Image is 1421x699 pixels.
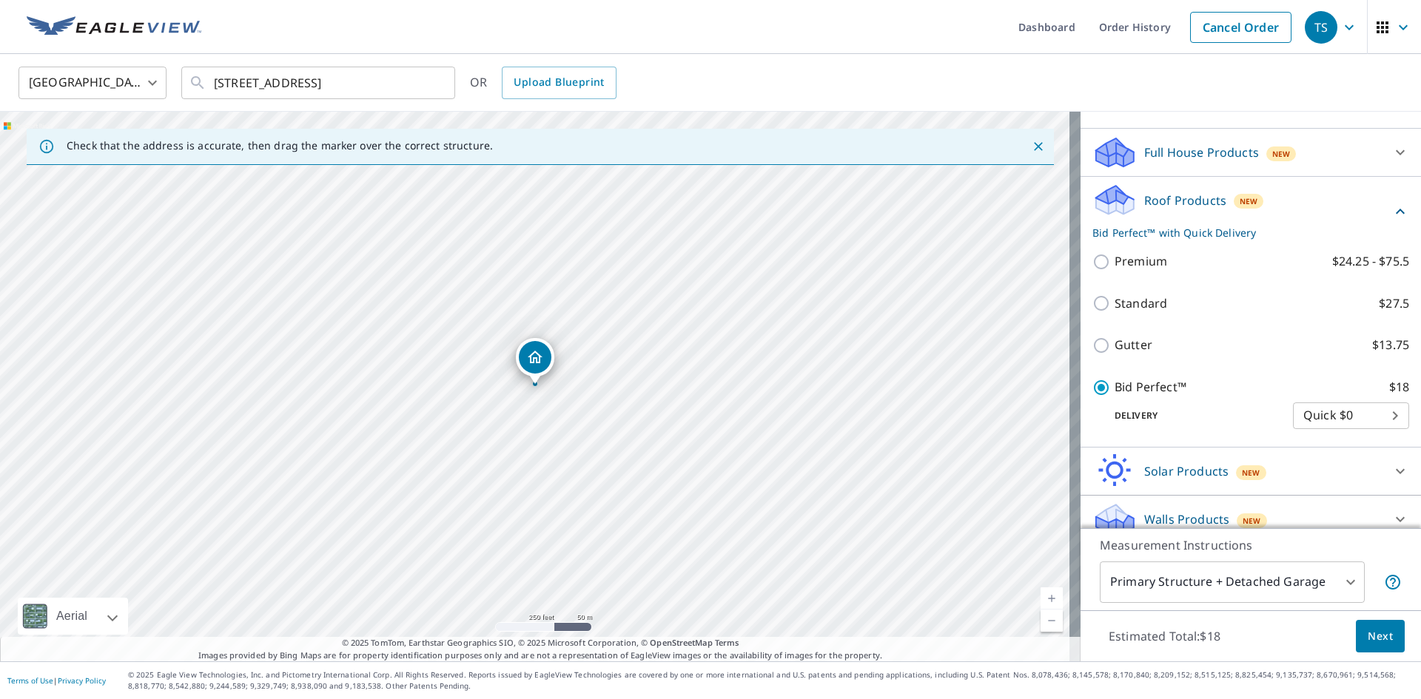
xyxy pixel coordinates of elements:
[1092,225,1391,240] p: Bid Perfect™ with Quick Delivery
[502,67,616,99] a: Upload Blueprint
[516,338,554,384] div: Dropped pin, building 1, Residential property, 4819 Chelsea Way NW Acworth, GA 30102
[128,669,1414,692] p: © 2025 Eagle View Technologies, Inc. and Pictometry International Corp. All Rights Reserved. Repo...
[650,637,712,648] a: OpenStreetMap
[1144,462,1229,480] p: Solar Products
[1097,620,1232,652] p: Estimated Total: $18
[1041,609,1063,632] a: Current Level 17, Zoom Out
[1092,183,1409,240] div: Roof ProductsNewBid Perfect™ with Quick Delivery
[27,16,201,38] img: EV Logo
[1100,561,1365,603] div: Primary Structure + Detached Garage
[1092,135,1409,170] div: Full House ProductsNew
[19,62,167,104] div: [GEOGRAPHIC_DATA]
[18,598,128,635] div: Aerial
[1092,502,1409,537] div: Walls ProductsNew
[52,598,92,635] div: Aerial
[1115,378,1186,396] p: Bid Perfect™
[1100,536,1402,554] p: Measurement Instructions
[58,675,106,686] a: Privacy Policy
[1115,336,1152,354] p: Gutter
[1379,294,1409,313] p: $27.5
[1242,467,1260,479] span: New
[1356,620,1405,653] button: Next
[1041,587,1063,609] a: Current Level 17, Zoom In
[715,637,739,648] a: Terms
[1240,195,1258,207] span: New
[514,73,604,92] span: Upload Blueprint
[7,675,53,686] a: Terms of Use
[1190,12,1291,43] a: Cancel Order
[1144,192,1226,209] p: Roof Products
[1144,143,1259,161] p: Full House Products
[1092,409,1293,422] p: Delivery
[1372,336,1409,354] p: $13.75
[1092,453,1409,489] div: Solar ProductsNew
[1305,11,1337,44] div: TS
[1115,294,1167,313] p: Standard
[1332,252,1409,271] p: $24.25 - $75.5
[1272,148,1291,160] span: New
[1389,378,1409,396] p: $18
[1029,137,1048,156] button: Close
[1243,515,1261,527] span: New
[1115,252,1167,271] p: Premium
[1384,573,1402,591] span: Your report will include the primary structure and a detached garage if one exists.
[1144,510,1229,528] p: Walls Products
[7,676,106,685] p: |
[1368,627,1393,646] span: Next
[1293,395,1409,436] div: Quick $0
[214,62,425,104] input: Search by address or latitude-longitude
[67,139,493,152] p: Check that the address is accurate, then drag the marker over the correct structure.
[342,637,739,649] span: © 2025 TomTom, Earthstar Geographics SIO, © 2025 Microsoft Corporation, ©
[470,67,617,99] div: OR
